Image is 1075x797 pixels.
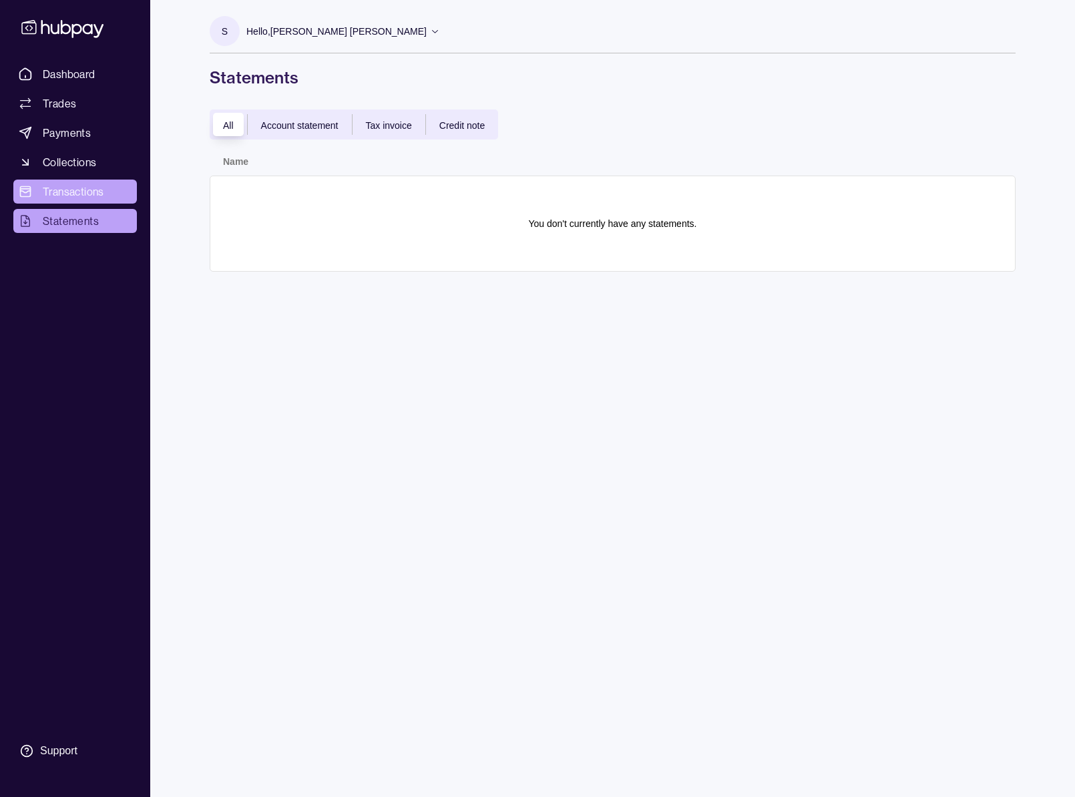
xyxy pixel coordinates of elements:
span: Trades [43,95,76,111]
div: Support [40,744,77,758]
span: Tax invoice [366,120,412,131]
span: Statements [43,213,99,229]
div: documentTypes [210,109,498,140]
p: Name [223,156,248,167]
p: S [222,24,228,39]
span: Payments [43,125,91,141]
a: Statements [13,209,137,233]
p: You don't currently have any statements. [529,216,697,231]
span: All [223,120,234,131]
a: Collections [13,150,137,174]
a: Dashboard [13,62,137,86]
span: Dashboard [43,66,95,82]
a: Trades [13,91,137,115]
span: Credit note [439,120,485,131]
a: Transactions [13,180,137,204]
p: Hello, [PERSON_NAME] [PERSON_NAME] [246,24,427,39]
span: Transactions [43,184,104,200]
a: Support [13,737,137,765]
span: Collections [43,154,96,170]
a: Payments [13,121,137,145]
h1: Statements [210,67,1016,88]
span: Account statement [261,120,339,131]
